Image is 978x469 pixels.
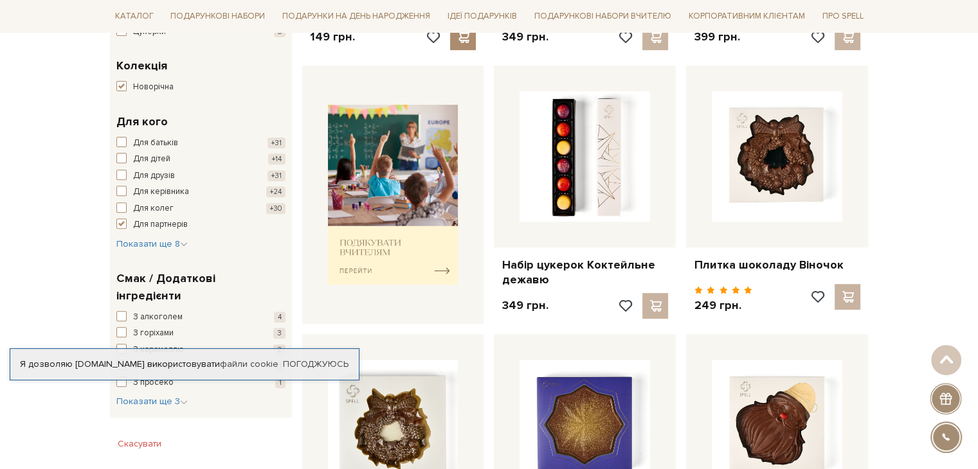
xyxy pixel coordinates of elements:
span: 6 [274,26,285,37]
span: 4 [274,312,285,323]
span: Смак / Додаткові інгредієнти [116,270,282,305]
span: 1 [275,377,285,388]
a: Корпоративним клієнтам [684,6,810,26]
p: 149 грн. [310,30,355,44]
button: З алкоголем 4 [116,311,285,324]
p: 249 грн. [694,298,752,313]
span: +31 [267,137,285,148]
button: Для друзів +31 [116,170,285,182]
span: Для батьків [133,137,178,150]
button: З карамеллю 2 [116,344,285,357]
p: 349 грн. [502,298,548,313]
a: Плитка шоколаду Віночок [694,258,860,272]
a: Подарункові набори Вчителю [529,5,676,27]
span: Показати ще 3 [116,396,188,407]
span: Колекція [116,57,167,75]
button: З просеко 1 [116,376,285,389]
span: З алкоголем [133,311,183,324]
span: Для керівника [133,186,189,199]
a: Погоджуюсь [283,358,349,370]
span: +30 [266,203,285,214]
p: 349 грн. [502,30,548,44]
span: З горіхами [133,327,174,340]
a: Подарункові набори [165,6,270,26]
a: Каталог [110,6,159,26]
img: banner [328,105,458,285]
button: Скасувати [110,434,169,454]
a: Набір цукерок Коктейльне дежавю [502,258,668,288]
span: Показати ще 8 [116,238,188,249]
button: Показати ще 8 [116,238,188,251]
span: Для дітей [133,153,170,166]
button: Новорічна [116,81,285,94]
span: Новорічна [133,81,174,94]
span: +14 [268,154,285,164]
button: Для колег +30 [116,202,285,215]
a: Подарунки на День народження [277,6,435,26]
button: Для керівника +24 [116,186,285,199]
span: Для кого [116,113,168,130]
a: Про Spell [817,6,868,26]
span: Для партнерів [133,218,188,231]
span: Для колег [133,202,174,215]
a: файли cookie [220,358,278,369]
span: 3 [273,328,285,339]
button: Для дітей +14 [116,153,285,166]
button: Для батьків +31 [116,137,285,150]
button: З горіхами 3 [116,327,285,340]
span: +24 [266,186,285,197]
span: 2 [273,344,285,355]
span: Для друзів [133,170,175,182]
a: Ідеї подарунків [442,6,522,26]
button: Для партнерів [116,218,285,231]
div: Я дозволяю [DOMAIN_NAME] використовувати [10,358,359,370]
span: +31 [267,170,285,181]
button: Показати ще 3 [116,395,188,408]
p: 399 грн. [694,30,739,44]
span: З карамеллю [133,344,184,357]
span: З просеко [133,376,174,389]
